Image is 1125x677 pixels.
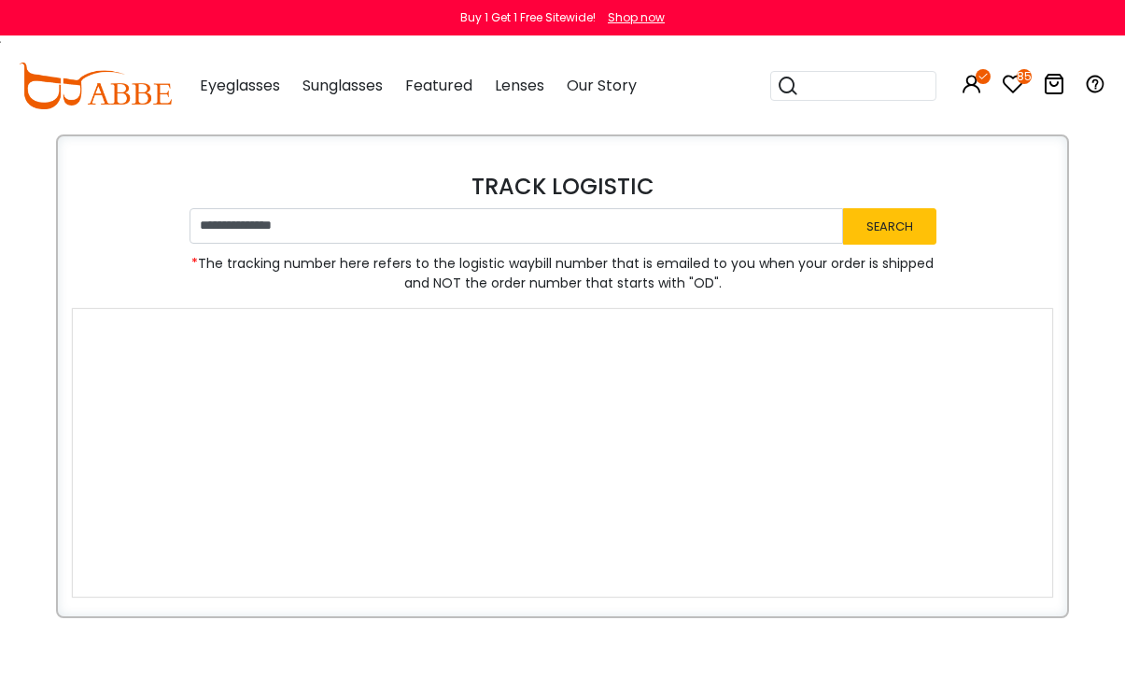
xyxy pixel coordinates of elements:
[843,208,936,245] button: Search
[460,9,596,26] div: Buy 1 Get 1 Free Sitewide!
[567,75,637,96] span: Our Story
[190,254,936,293] span: The tracking number here refers to the logistic waybill number that is emailed to you when your o...
[405,75,472,96] span: Featured
[495,75,544,96] span: Lenses
[200,75,280,96] span: Eyeglasses
[1002,77,1024,98] a: 85
[302,75,383,96] span: Sunglasses
[1017,69,1032,84] i: 85
[598,9,665,25] a: Shop now
[72,174,1053,201] h4: TRACK LOGISTIC
[608,9,665,26] div: Shop now
[19,63,172,109] img: abbeglasses.com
